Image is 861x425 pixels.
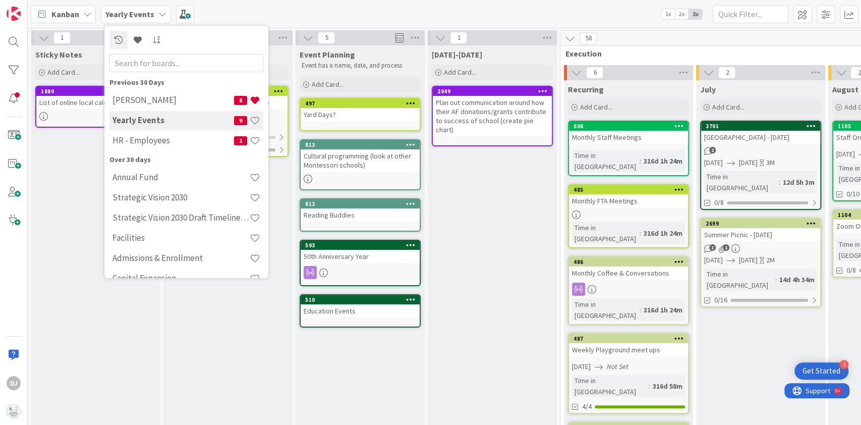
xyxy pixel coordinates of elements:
div: Get Started [802,366,840,376]
div: 2701 [701,122,820,131]
div: 813Cultural programming (look at other Montessori schools) [301,140,420,172]
div: 50th Anniversary Year [301,250,420,263]
div: 593 [305,242,420,249]
div: Time in [GEOGRAPHIC_DATA] [572,150,640,172]
div: 593 [301,241,420,250]
div: 2049 [437,88,552,95]
span: Add Card... [312,80,344,89]
div: Monthly Staff Meetings [569,131,688,144]
div: 2699Summer Picnic - [DATE] [701,219,820,241]
div: 486 [573,258,688,265]
span: 9 [234,116,247,125]
div: 813 [305,141,420,148]
div: 2699 [701,219,820,228]
div: 2699 [706,220,820,227]
a: 59350th Anniversary Year [300,240,421,286]
span: 0/8 [714,197,724,208]
div: Yard Days? [301,108,420,121]
span: 6 [586,67,603,79]
span: August [832,84,858,94]
div: 510 [301,295,420,304]
a: 2049Plan out communication around how their AF donations/grants contribute to success of school (... [432,86,553,146]
span: Add Card... [712,102,744,112]
span: Add Card... [444,68,476,77]
div: Cultural programming (look at other Montessori schools) [301,149,420,172]
span: 2025-2026 [432,49,482,60]
div: Summer Picnic - [DATE] [701,228,820,241]
span: Add Card... [47,68,80,77]
div: 497Yard Days? [301,99,420,121]
a: 487Weekly Playground meet ups[DATE]Not SetTime in [GEOGRAPHIC_DATA]:316d 58m4/4 [568,333,689,414]
div: DJ [7,376,21,390]
div: 510 [305,296,420,303]
div: [GEOGRAPHIC_DATA] - [DATE] [701,131,820,144]
div: 812Reading Buddies [301,199,420,222]
div: 12d 5h 3m [780,177,817,188]
h4: [PERSON_NAME] [112,95,234,105]
span: : [775,274,777,285]
div: 606 [569,122,688,131]
h4: HR - Employees [112,136,234,146]
div: 486Monthly Coffee & Conversations [569,257,688,280]
div: 486 [569,257,688,267]
span: 3x [688,9,702,19]
div: 485 [569,185,688,194]
div: Weekly Playground meet ups [569,343,688,356]
a: 813Cultural programming (look at other Montessori schools) [300,139,421,190]
div: 487Weekly Playground meet ups [569,334,688,356]
div: Education Events [301,304,420,317]
span: Kanban [51,8,79,20]
span: 0/8 [846,265,856,276]
div: 485 [573,186,688,193]
span: 1 [53,32,71,44]
img: Visit kanbanzone.com [7,7,21,21]
span: 1 [709,244,716,251]
span: [DATE] [739,157,758,168]
div: 2049 [433,87,552,96]
span: 1 [723,244,729,251]
span: Support [21,2,46,14]
span: 5 [318,32,335,44]
div: Previous 30 Days [109,77,263,88]
div: Time in [GEOGRAPHIC_DATA] [704,269,775,291]
div: Monthly Coffee & Conversations [569,267,688,280]
input: Quick Filter... [713,5,788,23]
div: Time in [GEOGRAPHIC_DATA] [572,299,640,321]
div: 497 [301,99,420,108]
input: Search for boards... [109,54,263,72]
span: Event Planning [300,49,355,60]
div: 9+ [51,4,56,12]
div: Time in [GEOGRAPHIC_DATA] [572,222,640,244]
span: : [640,228,641,239]
div: 316d 1h 24m [641,228,685,239]
span: : [640,304,641,315]
span: : [649,381,650,392]
a: 812Reading Buddies [300,198,421,232]
h4: Capital Expansion [112,274,250,284]
h4: Strategic Vision 2030 Draft Timeline [DATE] [112,213,250,223]
div: Over 30 days [109,154,263,165]
span: 8 [234,96,247,105]
span: 2 [718,67,735,79]
span: Add Card... [580,102,612,112]
div: 2701 [706,123,820,130]
div: 487 [569,334,688,343]
div: Time in [GEOGRAPHIC_DATA] [572,375,649,397]
div: 1880List of online local calendars [36,87,155,109]
img: avatar [7,404,21,418]
a: 510Education Events [300,294,421,328]
div: 3M [766,157,775,168]
span: [DATE] [836,149,855,160]
span: [DATE] [704,157,723,168]
h4: Facilities [112,233,250,243]
div: 1880 [41,88,155,95]
div: Reading Buddies [301,208,420,222]
div: 487 [573,335,688,342]
div: 812 [301,199,420,208]
span: 1 [234,136,247,145]
h4: Strategic Vision 2030 [112,193,250,203]
b: Yearly Events [105,9,154,19]
div: Open Get Started checklist, remaining modules: 3 [794,362,848,380]
span: 2 [709,147,716,153]
h4: Annual Fund [112,173,250,183]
